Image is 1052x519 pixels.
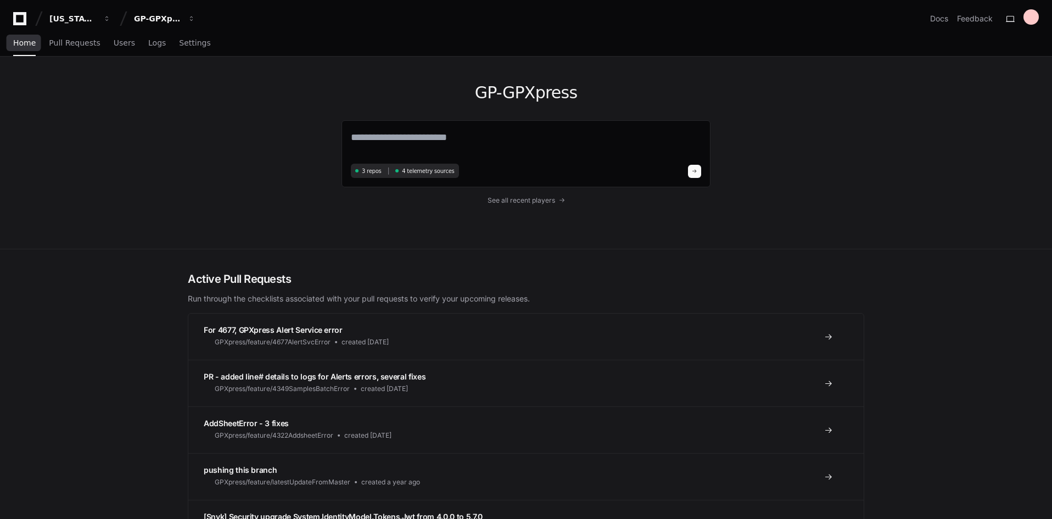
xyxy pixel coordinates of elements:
[134,13,181,24] div: GP-GPXpress
[114,40,135,46] span: Users
[344,431,391,440] span: created [DATE]
[49,13,97,24] div: [US_STATE] Pacific
[342,83,710,103] h1: GP-GPXpress
[13,40,36,46] span: Home
[488,196,555,205] span: See all recent players
[188,314,864,360] a: For 4677, GPXpress Alert Service errorGPXpress/feature/4677AlertSvcErrorcreated [DATE]
[204,465,277,475] span: pushing this branch
[402,167,454,175] span: 4 telemetry sources
[215,338,331,347] span: GPXpress/feature/4677AlertSvcError
[957,13,993,24] button: Feedback
[188,360,864,406] a: PR - added line# details to logs for Alerts errors, several fixesGPXpress/feature/4349SamplesBatc...
[204,325,343,334] span: For 4677, GPXpress Alert Service error
[361,384,408,393] span: created [DATE]
[49,40,100,46] span: Pull Requests
[188,453,864,500] a: pushing this branchGPXpress/feature/latestUpdateFromMastercreated a year ago
[45,9,115,29] button: [US_STATE] Pacific
[114,31,135,56] a: Users
[179,31,210,56] a: Settings
[342,196,710,205] a: See all recent players
[215,431,333,440] span: GPXpress/feature/4322AddsheetError
[204,418,289,428] span: AddSheetError - 3 fixes
[13,31,36,56] a: Home
[188,293,864,304] p: Run through the checklists associated with your pull requests to verify your upcoming releases.
[148,40,166,46] span: Logs
[188,406,864,453] a: AddSheetError - 3 fixesGPXpress/feature/4322AddsheetErrorcreated [DATE]
[215,478,350,487] span: GPXpress/feature/latestUpdateFromMaster
[188,271,864,287] h2: Active Pull Requests
[130,9,200,29] button: GP-GPXpress
[215,384,350,393] span: GPXpress/feature/4349SamplesBatchError
[362,167,382,175] span: 3 repos
[361,478,420,487] span: created a year ago
[342,338,389,347] span: created [DATE]
[148,31,166,56] a: Logs
[179,40,210,46] span: Settings
[49,31,100,56] a: Pull Requests
[930,13,948,24] a: Docs
[204,372,426,381] span: PR - added line# details to logs for Alerts errors, several fixes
